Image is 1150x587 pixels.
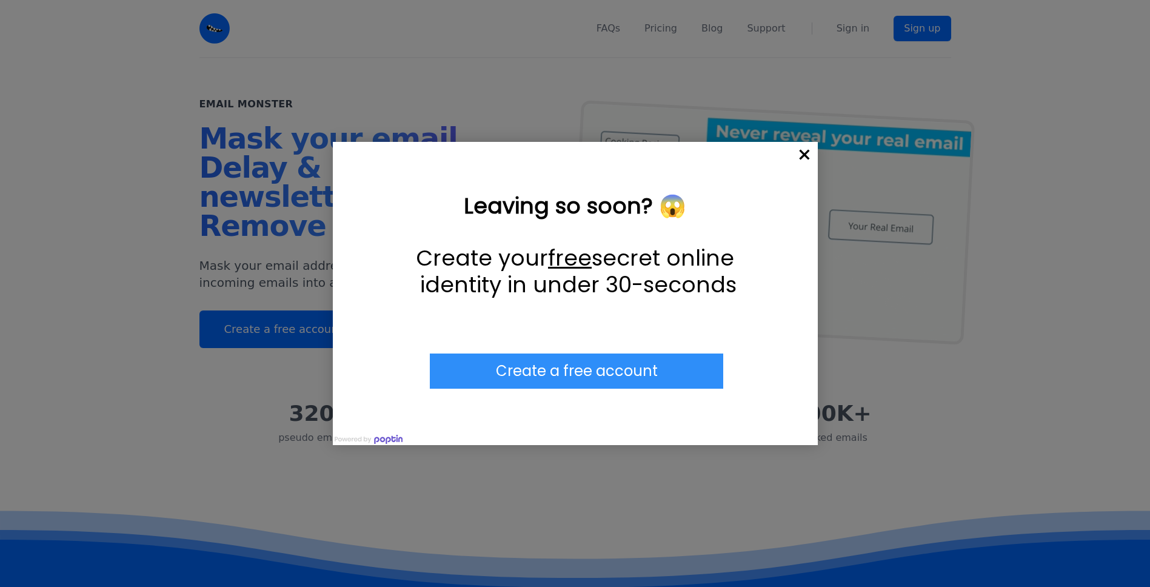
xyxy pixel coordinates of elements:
img: Powered by poptin [333,433,404,445]
p: Create your secret online identity in under 30-seconds [393,245,757,297]
div: Leaving so soon? 😱 Create your free secret online identity in under 30-seconds [393,193,757,297]
div: Close popup [791,142,818,169]
span: Close [791,142,818,169]
strong: Leaving so soon? 😱 [464,190,686,221]
u: free [548,243,592,273]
